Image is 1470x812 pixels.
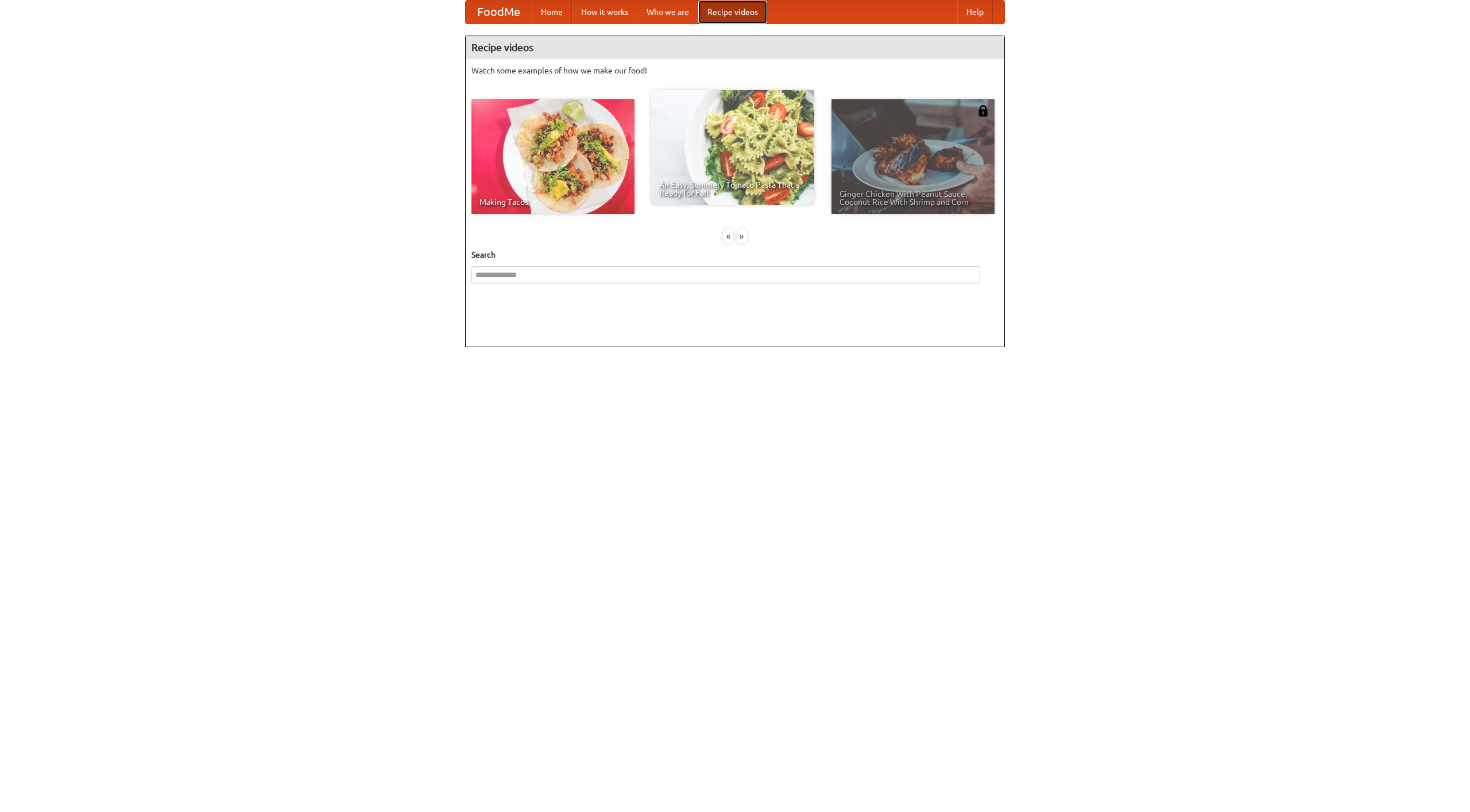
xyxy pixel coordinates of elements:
p: Watch some examples of how we make our food! [471,65,999,76]
a: Making Tacos [471,99,635,214]
a: How it works [572,1,637,24]
a: An Easy, Summery Tomato Pasta That's Ready for Fall [651,90,814,205]
span: Making Tacos [479,198,626,206]
h4: Recipe videos [466,36,1004,59]
a: Help [957,1,993,24]
a: Recipe videos [698,1,767,24]
h5: Search [471,249,999,261]
span: An Easy, Summery Tomato Pasta That's Ready for Fall [659,181,806,197]
div: » [737,229,747,243]
a: Who we are [637,1,698,24]
a: Home [532,1,572,24]
div: « [723,229,733,243]
img: 483408.png [977,105,989,116]
a: FoodMe [466,1,532,24]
